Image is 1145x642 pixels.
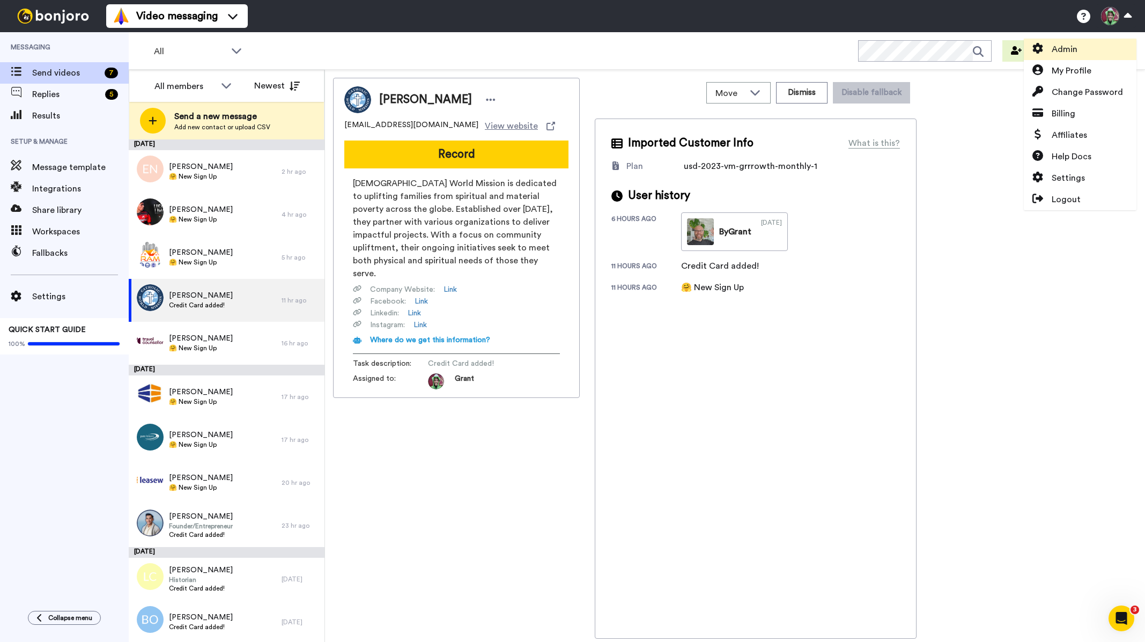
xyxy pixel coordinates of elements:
[1052,64,1091,77] span: My Profile
[137,381,164,408] img: b264d7b5-6254-4a54-af74-ec1250296e52.jpg
[169,612,233,623] span: [PERSON_NAME]
[1024,103,1136,124] a: Billing
[848,137,900,150] div: What is this?
[32,247,129,260] span: Fallbacks
[9,326,86,334] span: QUICK START GUIDE
[169,430,233,440] span: [PERSON_NAME]
[681,281,744,294] div: 🤗 New Sign Up
[282,478,319,487] div: 20 hr ago
[1024,167,1136,189] a: Settings
[761,218,782,245] div: [DATE]
[444,284,457,295] a: Link
[169,215,233,224] span: 🤗 New Sign Up
[137,156,164,182] img: en.png
[1109,606,1134,631] iframe: Intercom live chat
[9,340,25,348] span: 100%
[169,575,233,584] span: Historian
[344,141,568,168] button: Record
[13,9,93,24] img: bj-logo-header-white.svg
[1024,189,1136,210] a: Logout
[137,198,164,225] img: c7c56aca-4598-40f3-a3ba-00e113641c3e.jpg
[370,296,406,307] span: Facebook :
[1024,60,1136,82] a: My Profile
[344,86,371,113] img: Image of James M Flanagan
[32,88,101,101] span: Replies
[611,215,681,251] div: 6 hours ago
[282,253,319,262] div: 5 hr ago
[370,336,490,344] span: Where do we get this information?
[611,262,681,272] div: 11 hours ago
[681,212,788,251] a: ByGrant[DATE]
[169,247,233,258] span: [PERSON_NAME]
[169,440,233,449] span: 🤗 New Sign Up
[353,373,428,389] span: Assigned to:
[154,45,226,58] span: All
[833,82,910,104] button: Disable fallback
[1024,124,1136,146] a: Affiliates
[1052,43,1077,56] span: Admin
[1052,172,1085,185] span: Settings
[485,120,538,132] span: View website
[137,606,164,633] img: bo.png
[32,109,129,122] span: Results
[169,387,233,397] span: [PERSON_NAME]
[776,82,828,104] button: Dismiss
[353,177,560,280] span: [DEMOGRAPHIC_DATA] World Mission is dedicated to uplifting families from spiritual and material p...
[169,344,233,352] span: 🤗 New Sign Up
[137,510,164,536] img: 1a64ee0a-9f15-4229-8f4c-77cd61b24cd9.jpg
[1131,606,1139,614] span: 3
[681,260,759,272] div: Credit Card added!
[1002,40,1055,62] button: Invite
[169,258,233,267] span: 🤗 New Sign Up
[1052,150,1091,163] span: Help Docs
[129,139,324,150] div: [DATE]
[113,8,130,25] img: vm-color.svg
[1052,86,1123,99] span: Change Password
[428,373,444,389] img: 3183ab3e-59ed-45f6-af1c-10226f767056-1659068401.jpg
[32,161,129,174] span: Message template
[174,110,270,123] span: Send a new message
[105,89,118,100] div: 5
[715,87,744,100] span: Move
[485,120,555,132] a: View website
[169,333,233,344] span: [PERSON_NAME]
[1024,39,1136,60] a: Admin
[282,521,319,530] div: 23 hr ago
[413,320,427,330] a: Link
[282,575,319,584] div: [DATE]
[169,483,233,492] span: 🤗 New Sign Up
[48,614,92,622] span: Collapse menu
[379,92,472,108] span: [PERSON_NAME]
[137,563,164,590] img: lc.png
[1052,129,1087,142] span: Affiliates
[169,172,233,181] span: 🤗 New Sign Up
[169,473,233,483] span: [PERSON_NAME]
[282,393,319,401] div: 17 hr ago
[370,284,435,295] span: Company Website :
[169,584,233,593] span: Credit Card added!
[169,290,233,301] span: [PERSON_NAME]
[628,188,690,204] span: User history
[169,397,233,406] span: 🤗 New Sign Up
[169,522,233,530] span: Founder/Entrepreneur
[137,241,164,268] img: 6d7b17ac-bd99-40d1-8a8e-c82befa05656.png
[344,120,478,132] span: [EMAIL_ADDRESS][DOMAIN_NAME]
[687,218,714,245] img: 066be6f5-fbe3-4785-a322-5f3012f5820e-thumb.jpg
[137,327,164,354] img: 5c6a508a-d856-4c80-a2e9-b5038429176b.png
[611,283,681,294] div: 11 hours ago
[137,424,164,451] img: be64ac86-908b-469d-820a-6346c5565666.png
[28,611,101,625] button: Collapse menu
[1052,193,1081,206] span: Logout
[353,358,428,369] span: Task description :
[370,308,399,319] span: Linkedin :
[169,511,233,522] span: [PERSON_NAME]
[1052,107,1075,120] span: Billing
[32,225,129,238] span: Workspaces
[154,80,216,93] div: All members
[626,160,643,173] div: Plan
[129,365,324,375] div: [DATE]
[169,204,233,215] span: [PERSON_NAME]
[408,308,421,319] a: Link
[455,373,474,389] span: Grant
[32,290,129,303] span: Settings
